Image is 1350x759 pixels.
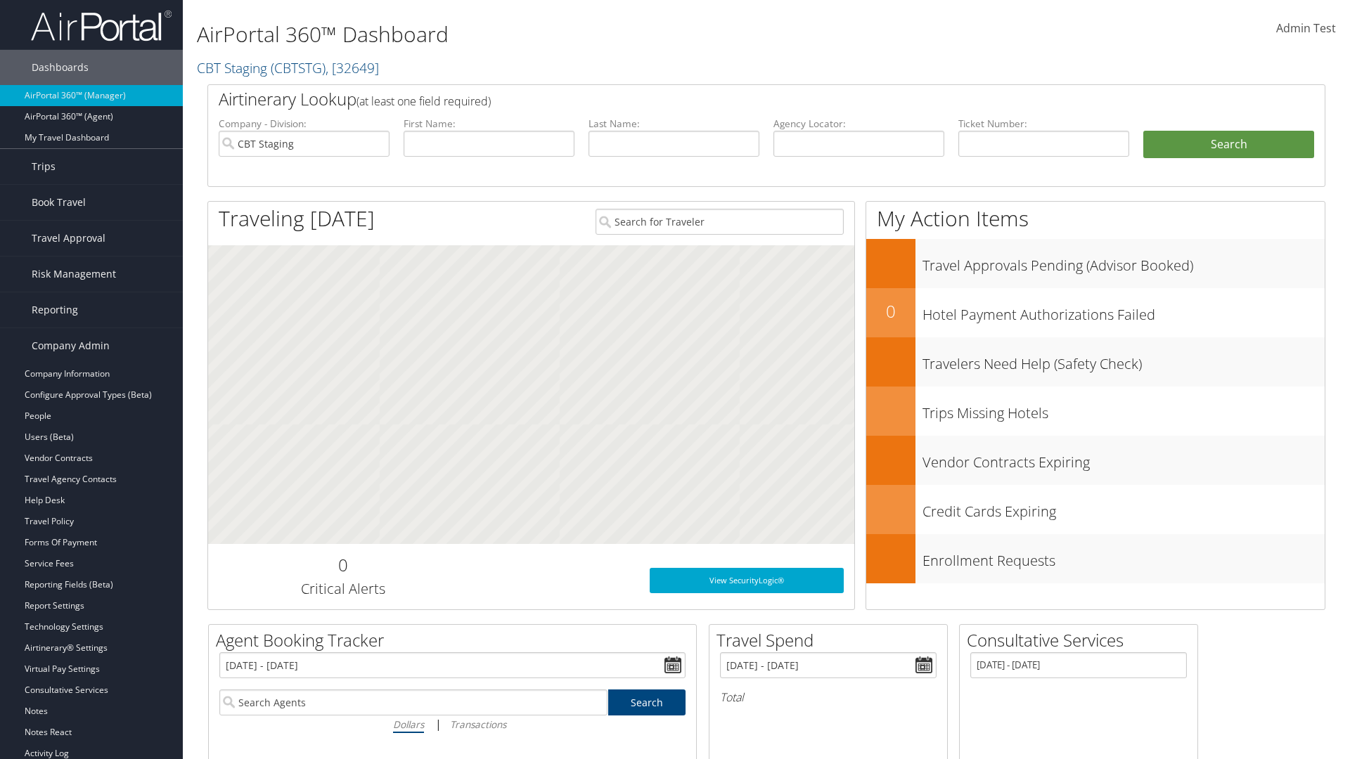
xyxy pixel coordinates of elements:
[197,20,956,49] h1: AirPortal 360™ Dashboard
[450,718,506,731] i: Transactions
[650,568,844,593] a: View SecurityLogic®
[866,337,1325,387] a: Travelers Need Help (Safety Check)
[866,239,1325,288] a: Travel Approvals Pending (Advisor Booked)
[716,628,947,652] h2: Travel Spend
[404,117,574,131] label: First Name:
[1276,20,1336,36] span: Admin Test
[219,553,467,577] h2: 0
[608,689,686,715] a: Search
[866,485,1325,534] a: Credit Cards Expiring
[720,689,937,705] h6: Total
[958,117,1129,131] label: Ticket Number:
[596,209,844,235] input: Search for Traveler
[866,204,1325,233] h1: My Action Items
[219,715,686,733] div: |
[773,117,944,131] label: Agency Locator:
[216,628,696,652] h2: Agent Booking Tracker
[922,544,1325,571] h3: Enrollment Requests
[356,93,491,109] span: (at least one field required)
[393,718,424,731] i: Dollars
[32,328,110,363] span: Company Admin
[326,58,379,77] span: , [ 32649 ]
[197,58,379,77] a: CBT Staging
[922,249,1325,275] h3: Travel Approvals Pending (Advisor Booked)
[219,579,467,599] h3: Critical Alerts
[866,436,1325,485] a: Vendor Contracts Expiring
[31,9,172,42] img: airportal-logo.png
[922,446,1325,472] h3: Vendor Contracts Expiring
[32,221,105,256] span: Travel Approval
[32,185,86,220] span: Book Travel
[922,495,1325,521] h3: Credit Cards Expiring
[589,117,759,131] label: Last Name:
[866,288,1325,337] a: 0Hotel Payment Authorizations Failed
[32,50,89,85] span: Dashboards
[1276,7,1336,51] a: Admin Test
[271,58,326,77] span: ( CBTSTG )
[219,689,607,715] input: Search Agents
[32,257,116,292] span: Risk Management
[32,292,78,327] span: Reporting
[866,387,1325,436] a: Trips Missing Hotels
[922,396,1325,423] h3: Trips Missing Hotels
[1143,131,1314,159] button: Search
[32,149,56,184] span: Trips
[967,628,1197,652] h2: Consultative Services
[219,204,375,233] h1: Traveling [DATE]
[219,117,390,131] label: Company - Division:
[922,347,1325,374] h3: Travelers Need Help (Safety Check)
[866,299,915,323] h2: 0
[866,534,1325,583] a: Enrollment Requests
[922,298,1325,325] h3: Hotel Payment Authorizations Failed
[219,87,1221,111] h2: Airtinerary Lookup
